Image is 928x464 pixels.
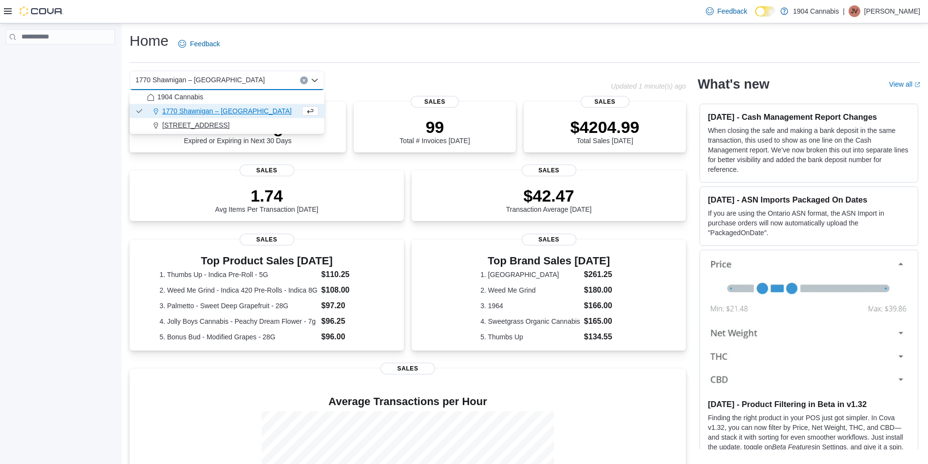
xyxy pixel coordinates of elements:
[215,186,319,213] div: Avg Items Per Transaction [DATE]
[914,82,920,88] svg: External link
[411,96,459,108] span: Sales
[708,126,910,174] p: When closing the safe and making a bank deposit in the same transaction, this used to show as one...
[159,301,317,311] dt: 3. Palmetto - Sweet Deep Grapefruit - 28G
[570,117,640,137] p: $4204.99
[480,301,580,311] dt: 3. 1964
[584,331,617,343] dd: $134.55
[851,5,858,17] span: JV
[570,117,640,145] div: Total Sales [DATE]
[300,76,308,84] button: Clear input
[311,76,319,84] button: Close list of options
[6,47,115,70] nav: Complex example
[702,1,751,21] a: Feedback
[843,5,845,17] p: |
[322,300,374,312] dd: $97.20
[322,284,374,296] dd: $108.00
[480,316,580,326] dt: 4. Sweetgrass Organic Cannabis
[480,285,580,295] dt: 2. Weed Me Grind
[130,104,324,118] button: 1770 Shawnigan – [GEOGRAPHIC_DATA]
[130,90,324,104] button: 1904 Cannabis
[190,39,220,49] span: Feedback
[137,396,678,408] h4: Average Transactions per Hour
[581,96,629,108] span: Sales
[162,120,229,130] span: [STREET_ADDRESS]
[380,363,435,374] span: Sales
[130,31,169,51] h1: Home
[584,300,617,312] dd: $166.00
[889,80,920,88] a: View allExternal link
[130,118,324,132] button: [STREET_ADDRESS]
[159,285,317,295] dt: 2. Weed Me Grind - Indica 420 Pre-Rolls - Indica 8G
[399,117,470,137] p: 99
[698,76,769,92] h2: What's new
[480,270,580,279] dt: 1. [GEOGRAPHIC_DATA]
[506,186,592,213] div: Transaction Average [DATE]
[793,5,839,17] p: 1904 Cannabis
[159,270,317,279] dt: 1. Thumbs Up - Indica Pre-Roll - 5G
[240,165,294,176] span: Sales
[584,316,617,327] dd: $165.00
[240,234,294,245] span: Sales
[135,74,265,86] span: 1770 Shawnigan – [GEOGRAPHIC_DATA]
[162,106,292,116] span: 1770 Shawnigan – [GEOGRAPHIC_DATA]
[522,165,576,176] span: Sales
[708,399,910,409] h3: [DATE] - Product Filtering in Beta in v1.32
[322,269,374,280] dd: $110.25
[718,6,747,16] span: Feedback
[399,117,470,145] div: Total # Invoices [DATE]
[157,92,203,102] span: 1904 Cannabis
[322,316,374,327] dd: $96.25
[708,413,910,462] p: Finding the right product in your POS just got simpler. In Cova v1.32, you can now filter by Pric...
[755,6,776,17] input: Dark Mode
[708,112,910,122] h3: [DATE] - Cash Management Report Changes
[584,269,617,280] dd: $261.25
[174,34,224,54] a: Feedback
[159,332,317,342] dt: 5. Bonus Bud - Modified Grapes - 28G
[480,332,580,342] dt: 5. Thumbs Up
[849,5,860,17] div: Jeffrey Villeneuve
[322,331,374,343] dd: $96.00
[708,208,910,238] p: If you are using the Ontario ASN format, the ASN Import in purchase orders will now automatically...
[708,195,910,204] h3: [DATE] - ASN Imports Packaged On Dates
[772,443,815,451] em: Beta Features
[480,255,617,267] h3: Top Brand Sales [DATE]
[584,284,617,296] dd: $180.00
[864,5,920,17] p: [PERSON_NAME]
[130,90,324,132] div: Choose from the following options
[506,186,592,205] p: $42.47
[522,234,576,245] span: Sales
[215,186,319,205] p: 1.74
[159,255,374,267] h3: Top Product Sales [DATE]
[611,82,686,90] p: Updated 1 minute(s) ago
[19,6,63,16] img: Cova
[159,316,317,326] dt: 4. Jolly Boys Cannabis - Peachy Dream Flower - 7g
